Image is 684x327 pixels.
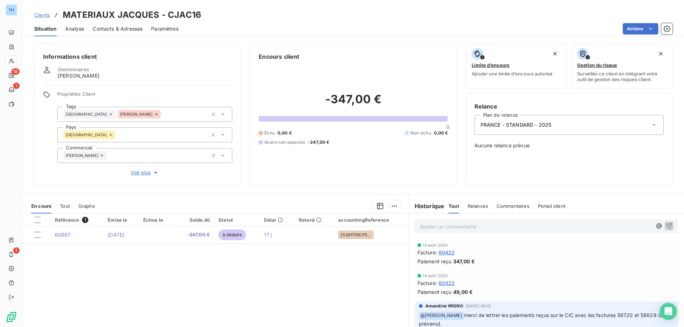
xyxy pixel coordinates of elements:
[497,203,529,209] span: Commentaires
[468,203,488,209] span: Relances
[108,232,124,238] span: [DATE]
[264,217,290,223] div: Délai
[264,139,305,146] span: Avoirs non associés
[179,217,210,223] div: Solde dû
[13,247,20,254] span: 1
[6,311,17,323] img: Logo LeanPay
[120,112,153,116] span: [PERSON_NAME]
[446,124,449,130] span: 0
[66,133,107,137] span: [GEOGRAPHIC_DATA]
[82,217,88,223] span: 1
[419,312,674,327] span: merci de lettrer les paiements reçus sur le CIC avec les factures 58720 et 58829 (client prévenu).
[259,52,299,61] h6: Encours client
[410,130,431,136] span: Non-échu
[577,62,617,68] span: Gestion du risque
[34,25,57,32] span: Situation
[338,217,404,223] div: accountingReference
[439,279,455,287] span: 60422
[143,217,171,223] div: Échue le
[179,231,210,238] span: -347,00 €
[340,233,372,237] span: 250811TK61754AW
[475,102,664,111] h6: Relance
[475,142,664,149] span: Aucune relance prévue
[55,232,71,238] span: 60867
[93,25,142,32] span: Contacts & Adresses
[418,258,452,265] span: Paiement reçu
[66,153,98,158] span: [PERSON_NAME]
[308,139,329,146] span: -347,00 €
[43,52,232,61] h6: Informations client
[31,203,51,209] span: En cours
[106,152,112,159] input: Ajouter une valeur
[660,303,677,320] div: Open Intercom Messenger
[419,312,463,320] span: @ [PERSON_NAME]
[466,304,491,308] span: [DATE] 09:15
[34,12,50,18] span: Clients
[151,25,178,32] span: Paramètres
[57,169,232,176] button: Voir plus
[108,217,134,223] div: Émise le
[58,67,89,72] span: Gestionnaires
[571,43,673,89] button: Gestion du risqueSurveiller ce client en intégrant votre outil de gestion des risques client.
[58,72,99,79] span: [PERSON_NAME]
[538,203,565,209] span: Portail client
[418,279,437,287] span: Facture :
[439,249,455,256] span: 60422
[115,132,121,138] input: Ajouter une valeur
[57,91,232,101] span: Propriétés Client
[425,303,463,309] span: Amandine WIGNO
[161,111,166,117] input: Ajouter une valeur
[218,217,255,223] div: Statut
[131,169,159,176] span: Voir plus
[418,249,437,256] span: Facture :
[299,217,330,223] div: Retard
[453,258,475,265] span: 347,00 €
[423,274,448,278] span: 14 août 2025
[434,130,448,136] span: 0,00 €
[13,83,20,89] span: 1
[449,203,459,209] span: Tout
[264,232,272,238] span: 17 j
[60,203,70,209] span: Tout
[11,68,20,75] span: 18
[481,121,551,128] span: FRANCE - STANDARD - 2025
[34,11,50,19] a: Clients
[78,203,95,209] span: Graphe
[409,202,445,210] h6: Historique
[65,25,84,32] span: Analyse
[472,62,509,68] span: Limite d’encours
[66,112,107,116] span: [GEOGRAPHIC_DATA]
[264,130,275,136] span: Échu
[55,217,99,223] div: Référence
[466,43,567,89] button: Limite d’encoursAjouter une limite d’encours autorisé
[63,9,201,21] h3: MATERIAUX JACQUES - CJAC16
[259,92,448,114] h2: -347,00 €
[218,230,246,240] span: à déduire
[623,23,658,35] button: Actions
[472,71,553,77] span: Ajouter une limite d’encours autorisé
[278,130,292,136] span: 0,00 €
[418,288,452,296] span: Paiement reçu
[423,243,448,247] span: 14 août 2025
[6,4,17,16] div: TH
[577,71,667,82] span: Surveiller ce client en intégrant votre outil de gestion des risques client.
[453,288,473,296] span: 49,00 €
